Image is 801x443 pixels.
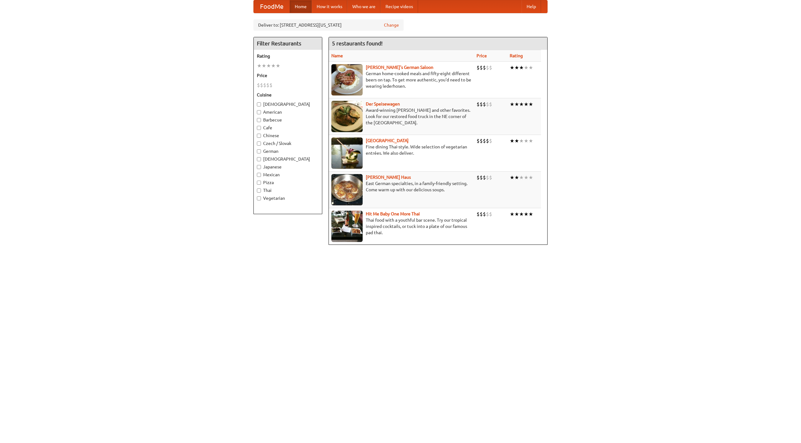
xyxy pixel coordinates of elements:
a: Price [477,53,487,58]
li: $ [489,137,492,144]
a: Hit Me Baby One More Thai [366,211,420,216]
b: [PERSON_NAME] Haus [366,175,411,180]
input: German [257,149,261,153]
img: satay.jpg [331,137,363,169]
input: [DEMOGRAPHIC_DATA] [257,157,261,161]
a: Help [522,0,541,13]
label: Mexican [257,172,319,178]
li: $ [257,82,260,89]
li: $ [483,174,486,181]
img: esthers.jpg [331,64,363,95]
a: FoodMe [254,0,290,13]
li: ★ [528,64,533,71]
li: ★ [514,101,519,108]
p: Fine dining Thai-style. Wide selection of vegetarian entrées. We also deliver. [331,144,472,156]
li: $ [477,137,480,144]
li: ★ [524,174,528,181]
label: German [257,148,319,154]
a: Change [384,22,399,28]
li: $ [480,174,483,181]
li: ★ [262,62,266,69]
li: $ [483,101,486,108]
li: $ [480,64,483,71]
a: Rating [510,53,523,58]
li: ★ [528,101,533,108]
li: $ [486,101,489,108]
label: Barbecue [257,117,319,123]
li: $ [477,211,480,218]
li: $ [477,101,480,108]
li: ★ [528,211,533,218]
p: Thai food with a youthful bar scene. Try our tropical inspired cocktails, or tuck into a plate of... [331,217,472,236]
li: ★ [510,137,514,144]
li: ★ [524,211,528,218]
a: [PERSON_NAME]'s German Saloon [366,65,433,70]
li: ★ [510,101,514,108]
li: $ [480,101,483,108]
li: ★ [519,101,524,108]
li: $ [486,174,489,181]
li: ★ [524,101,528,108]
label: Cafe [257,125,319,131]
label: Chinese [257,132,319,139]
li: ★ [514,174,519,181]
li: ★ [510,64,514,71]
li: $ [269,82,273,89]
div: Deliver to: [STREET_ADDRESS][US_STATE] [253,19,404,31]
li: $ [483,211,486,218]
input: Chinese [257,134,261,138]
li: $ [483,137,486,144]
li: $ [266,82,269,89]
img: babythai.jpg [331,211,363,242]
li: $ [480,211,483,218]
input: Vegetarian [257,196,261,200]
li: ★ [510,174,514,181]
li: ★ [528,174,533,181]
li: ★ [510,211,514,218]
input: Pizza [257,181,261,185]
li: $ [489,211,492,218]
input: Japanese [257,165,261,169]
h5: Price [257,72,319,79]
img: speisewagen.jpg [331,101,363,132]
p: German home-cooked meals and fifty-eight different beers on tap. To get more authentic, you'd nee... [331,70,472,89]
a: Name [331,53,343,58]
label: Pizza [257,179,319,186]
h4: Filter Restaurants [254,37,322,50]
li: $ [486,64,489,71]
a: Recipe videos [380,0,418,13]
label: Vegetarian [257,195,319,201]
li: ★ [519,137,524,144]
li: ★ [528,137,533,144]
li: ★ [519,64,524,71]
label: [DEMOGRAPHIC_DATA] [257,156,319,162]
li: $ [483,64,486,71]
li: $ [486,211,489,218]
input: Cafe [257,126,261,130]
h5: Rating [257,53,319,59]
li: $ [263,82,266,89]
li: ★ [257,62,262,69]
a: Who we are [347,0,380,13]
li: ★ [519,174,524,181]
input: Barbecue [257,118,261,122]
a: How it works [312,0,347,13]
input: [DEMOGRAPHIC_DATA] [257,102,261,106]
li: ★ [519,211,524,218]
p: Award-winning [PERSON_NAME] and other favorites. Look for our restored food truck in the NE corne... [331,107,472,126]
label: Japanese [257,164,319,170]
a: Home [290,0,312,13]
h5: Cuisine [257,92,319,98]
li: $ [477,64,480,71]
li: ★ [276,62,280,69]
input: Czech / Slovak [257,142,261,146]
li: ★ [514,137,519,144]
label: [DEMOGRAPHIC_DATA] [257,101,319,107]
input: Mexican [257,173,261,177]
li: $ [477,174,480,181]
a: [GEOGRAPHIC_DATA] [366,138,409,143]
li: $ [489,101,492,108]
img: kohlhaus.jpg [331,174,363,205]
